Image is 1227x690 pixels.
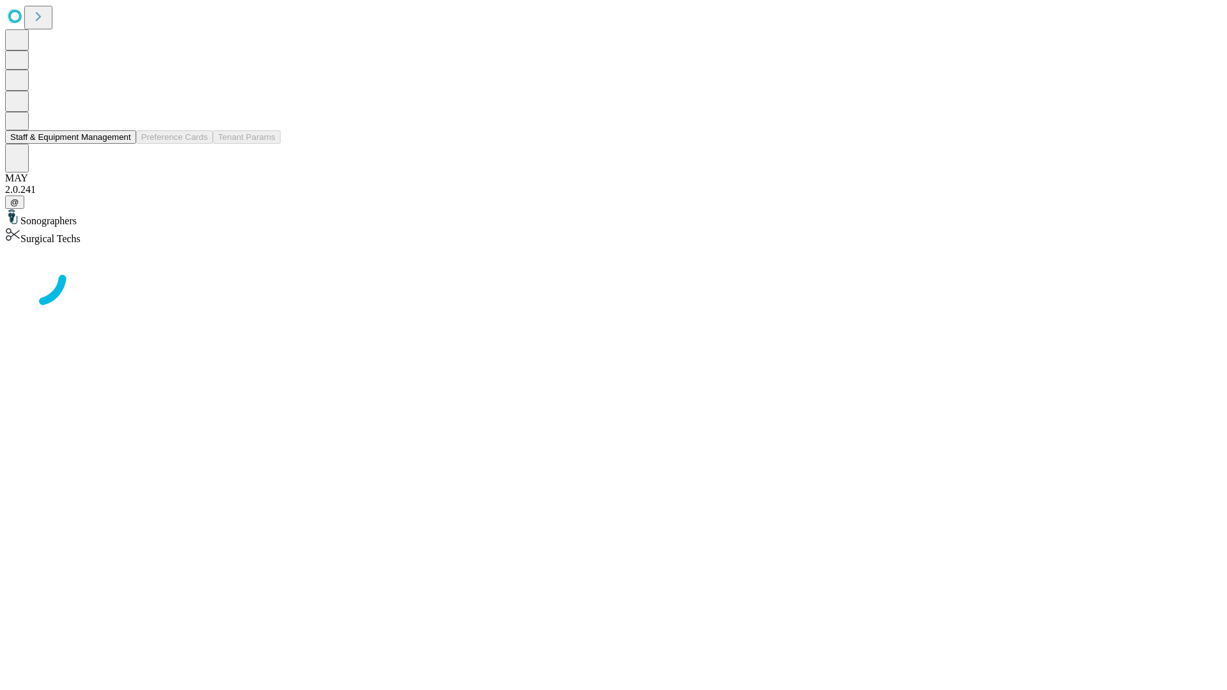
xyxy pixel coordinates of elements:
[10,197,19,207] span: @
[5,195,24,209] button: @
[5,130,136,144] button: Staff & Equipment Management
[5,184,1222,195] div: 2.0.241
[136,130,213,144] button: Preference Cards
[5,209,1222,227] div: Sonographers
[213,130,281,144] button: Tenant Params
[5,172,1222,184] div: MAY
[5,227,1222,245] div: Surgical Techs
